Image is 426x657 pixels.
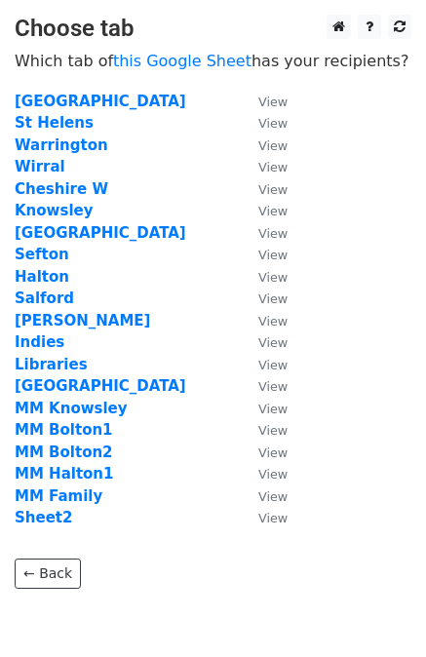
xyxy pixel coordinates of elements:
[258,335,288,350] small: View
[239,421,288,439] a: View
[258,95,288,109] small: View
[15,377,186,395] a: [GEOGRAPHIC_DATA]
[15,559,81,589] a: ← Back
[15,93,186,110] a: [GEOGRAPHIC_DATA]
[258,358,288,372] small: View
[258,116,288,131] small: View
[113,52,252,70] a: this Google Sheet
[239,246,288,263] a: View
[239,136,288,154] a: View
[258,270,288,285] small: View
[239,158,288,175] a: View
[15,51,411,71] p: Which tab of has your recipients?
[239,444,288,461] a: View
[239,268,288,286] a: View
[258,445,288,460] small: View
[15,465,113,483] a: MM Halton1
[15,136,108,154] a: Warrington
[15,158,65,175] a: Wirral
[15,333,64,351] a: Indies
[15,246,69,263] a: Sefton
[239,377,288,395] a: View
[15,400,128,417] a: MM Knowsley
[258,489,288,504] small: View
[15,224,186,242] a: [GEOGRAPHIC_DATA]
[239,114,288,132] a: View
[258,248,288,262] small: View
[258,423,288,438] small: View
[15,180,108,198] a: Cheshire W
[239,400,288,417] a: View
[15,268,69,286] a: Halton
[258,204,288,218] small: View
[258,314,288,328] small: View
[258,160,288,174] small: View
[239,465,288,483] a: View
[239,509,288,526] a: View
[15,15,411,43] h3: Choose tab
[239,290,288,307] a: View
[258,182,288,197] small: View
[15,202,94,219] a: Knowsley
[258,226,288,241] small: View
[258,138,288,153] small: View
[258,379,288,394] small: View
[15,487,102,505] a: MM Family
[239,356,288,373] a: View
[258,291,288,306] small: View
[239,180,288,198] a: View
[258,511,288,525] small: View
[15,356,88,373] a: Libraries
[239,93,288,110] a: View
[15,290,74,307] a: Salford
[15,444,113,461] a: MM Bolton2
[258,402,288,416] small: View
[258,467,288,482] small: View
[15,509,72,526] a: Sheet2
[239,202,288,219] a: View
[239,312,288,329] a: View
[15,312,150,329] a: [PERSON_NAME]
[239,224,288,242] a: View
[239,487,288,505] a: View
[15,114,94,132] a: St Helens
[239,333,288,351] a: View
[15,421,113,439] a: MM Bolton1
